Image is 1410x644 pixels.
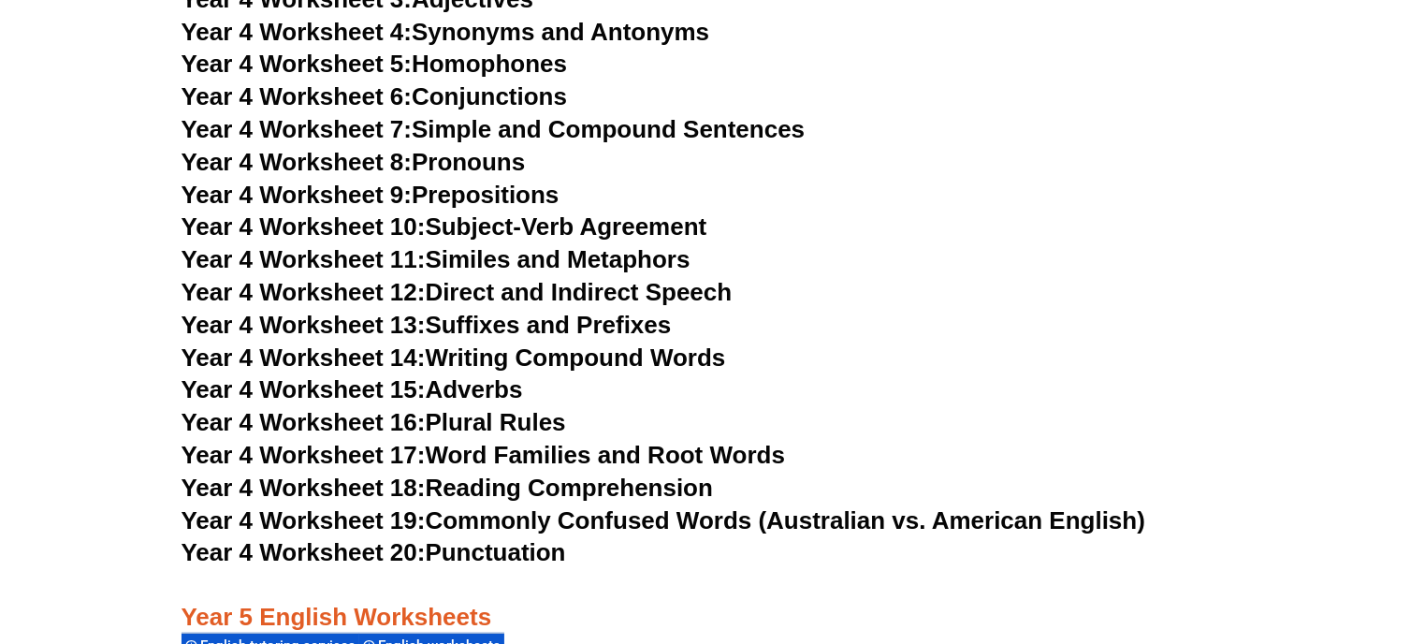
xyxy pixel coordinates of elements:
a: Year 4 Worksheet 7:Simple and Compound Sentences [182,115,806,143]
span: Year 4 Worksheet 5: [182,50,413,78]
span: Year 4 Worksheet 15: [182,375,426,403]
a: Year 4 Worksheet 4:Synonyms and Antonyms [182,18,710,46]
span: Year 4 Worksheet 17: [182,441,426,469]
h3: Year 5 English Worksheets [182,570,1229,634]
span: Year 4 Worksheet 9: [182,181,413,209]
a: Year 4 Worksheet 12:Direct and Indirect Speech [182,278,733,306]
a: Year 4 Worksheet 8:Pronouns [182,148,526,176]
a: Year 4 Worksheet 11:Similes and Metaphors [182,245,690,273]
span: Year 4 Worksheet 10: [182,212,426,241]
span: Year 4 Worksheet 14: [182,344,426,372]
span: Year 4 Worksheet 19: [182,506,426,534]
a: Year 4 Worksheet 19:Commonly Confused Words (Australian vs. American English) [182,506,1146,534]
span: Year 4 Worksheet 12: [182,278,426,306]
a: Year 4 Worksheet 18:Reading Comprehension [182,474,713,502]
a: Year 4 Worksheet 9:Prepositions [182,181,560,209]
a: Year 4 Worksheet 14:Writing Compound Words [182,344,726,372]
a: Year 4 Worksheet 15:Adverbs [182,375,523,403]
span: Year 4 Worksheet 4: [182,18,413,46]
span: Year 4 Worksheet 20: [182,538,426,566]
a: Year 4 Worksheet 20:Punctuation [182,538,566,566]
a: Year 4 Worksheet 16:Plural Rules [182,408,566,436]
a: Year 4 Worksheet 10:Subject-Verb Agreement [182,212,707,241]
span: Year 4 Worksheet 8: [182,148,413,176]
a: Year 4 Worksheet 17:Word Families and Root Words [182,441,785,469]
span: Year 4 Worksheet 6: [182,82,413,110]
span: Year 4 Worksheet 16: [182,408,426,436]
span: Year 4 Worksheet 18: [182,474,426,502]
span: Year 4 Worksheet 7: [182,115,413,143]
a: Year 4 Worksheet 13:Suffixes and Prefixes [182,311,672,339]
a: Year 4 Worksheet 5:Homophones [182,50,568,78]
span: Year 4 Worksheet 13: [182,311,426,339]
span: Year 4 Worksheet 11: [182,245,426,273]
a: Year 4 Worksheet 6:Conjunctions [182,82,568,110]
iframe: Chat Widget [1098,433,1410,644]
